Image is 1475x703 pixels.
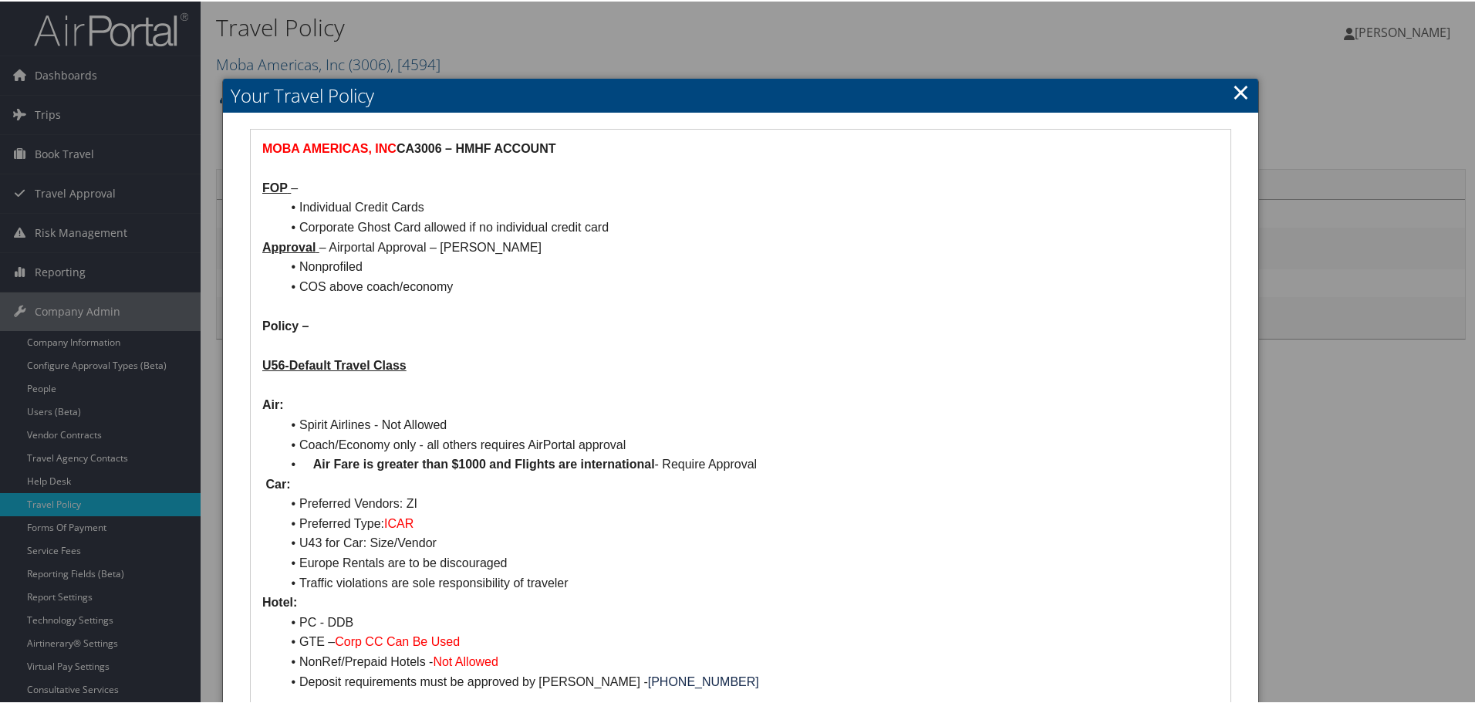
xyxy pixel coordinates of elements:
li: Nonprofiled [281,255,1219,275]
li: U43 for Car: Size/Vendor [281,532,1219,552]
li: COS above coach/economy [281,275,1219,296]
span: ICAR [384,515,413,529]
li: Europe Rentals are to be discouraged [281,552,1219,572]
li: Individual Credit Cards [281,196,1219,216]
span: [PHONE_NUMBER] [648,674,759,687]
li: Preferred Vendors: ZI [281,492,1219,512]
strong: CA3006 – HMHF ACCOUNT [397,140,556,154]
li: Spirit Airlines - Not Allowed [281,414,1219,434]
span: Not Allowed [433,654,498,667]
span: Corp CC Can Be Used [335,634,460,647]
h2: Your Travel Policy [223,77,1258,111]
strong: Air: [262,397,284,410]
li: Traffic violations are sole responsibility of traveler [281,572,1219,592]
li: - Require Approval [281,453,1219,473]
u: U56-Default Travel Class [262,357,407,370]
li: Deposit requirements must be approved by [PERSON_NAME] - [281,671,1219,691]
li: Preferred Type: [281,512,1219,532]
u: FOP [262,180,288,193]
u: Approval [262,239,316,252]
li: PC - DDB [281,611,1219,631]
a: Close [1232,75,1250,106]
li: Coach/Economy only - all others requires AirPortal approval [281,434,1219,454]
p: – Airportal Approval – [PERSON_NAME] [262,236,1219,256]
li: Corporate Ghost Card allowed if no individual credit card [281,216,1219,236]
strong: Car: [265,476,290,489]
strong: Policy – [262,318,309,331]
li: NonRef/Prepaid Hotels - [281,651,1219,671]
strong: Hotel: [262,594,297,607]
strong: MOBA AMERICAS, INC [262,140,397,154]
strong: Air Fare is greater than $1000 and Flights are international [313,456,655,469]
p: – [262,177,1219,197]
li: GTE – [281,630,1219,651]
